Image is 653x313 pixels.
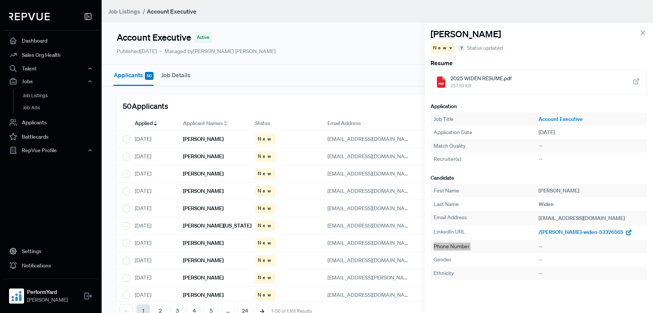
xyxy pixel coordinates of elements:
[145,72,154,80] span: 50
[434,200,539,208] div: Last Name
[539,187,644,195] div: [PERSON_NAME]
[129,148,177,165] div: [DATE]
[183,223,251,229] h6: [PERSON_NAME][US_STATE]
[434,142,539,150] div: Match Quality
[3,244,99,258] a: Settings
[183,188,224,194] h6: [PERSON_NAME]
[258,205,272,212] span: New
[117,47,157,55] p: Published [DATE]
[539,256,644,264] div: --
[197,34,209,41] span: Active
[434,187,539,195] div: First Name
[117,32,191,43] h4: Account Executive
[433,44,448,51] span: New
[129,252,177,269] div: [DATE]
[3,48,99,62] a: Sales Org Health
[183,171,224,177] h6: [PERSON_NAME]
[451,82,511,89] span: 257.59 KB
[327,136,414,142] span: [EMAIL_ADDRESS][DOMAIN_NAME]
[129,235,177,252] div: [DATE]
[258,274,272,281] span: New
[3,75,99,88] button: Jobs
[183,119,223,127] span: Applicant Names
[539,215,625,221] span: [EMAIL_ADDRESS][DOMAIN_NAME]
[539,115,644,123] a: Account Executive
[258,292,272,298] span: New
[539,243,644,250] div: --
[434,214,539,223] div: Email Address
[9,13,50,20] img: RepVue
[13,90,109,102] a: Job Listings
[431,103,647,110] h6: Application
[143,8,145,15] span: /
[327,205,414,212] span: [EMAIL_ADDRESS][DOMAIN_NAME]
[183,153,224,160] h6: [PERSON_NAME]
[129,131,177,148] div: [DATE]
[3,115,99,130] a: Applicants
[467,44,503,52] span: Status updated
[539,142,644,150] div: --
[129,217,177,235] div: [DATE]
[183,240,224,246] h6: [PERSON_NAME]
[160,47,276,55] span: Managed by [PERSON_NAME] [PERSON_NAME]
[27,288,68,296] strong: PerformYard
[451,75,511,82] span: 2025 WIDEN RESUME.pdf
[3,34,99,48] a: Dashboard
[327,153,414,160] span: [EMAIL_ADDRESS][DOMAIN_NAME]
[434,115,539,123] div: Job Title
[3,62,99,75] button: Talent
[3,130,99,144] a: Battlecards
[258,136,272,142] span: New
[431,175,647,181] h6: Candidate
[434,269,539,277] div: Ethnicity
[327,222,414,229] span: [EMAIL_ADDRESS][DOMAIN_NAME]
[129,183,177,200] div: [DATE]
[431,60,647,67] h6: Resume
[539,156,542,162] span: --
[161,65,190,85] button: Job Details
[434,243,539,250] div: Phone Number
[11,290,23,302] img: PerformYard
[135,119,153,127] span: Applied
[258,222,272,229] span: New
[431,29,501,40] h4: [PERSON_NAME]
[3,258,99,273] a: Notifications
[108,7,140,16] a: Job Listings
[258,153,272,160] span: New
[327,188,414,194] span: [EMAIL_ADDRESS][DOMAIN_NAME]
[129,116,177,131] div: Toggle SortBy
[183,136,224,142] h6: [PERSON_NAME]
[434,256,539,264] div: Gender
[258,240,272,246] span: New
[434,228,539,237] div: LinkedIn URL
[258,188,272,194] span: New
[327,257,414,264] span: [EMAIL_ADDRESS][DOMAIN_NAME]
[129,165,177,183] div: [DATE]
[258,257,272,264] span: New
[539,229,623,235] span: /[PERSON_NAME]-widen-53326565
[327,240,414,246] span: [EMAIL_ADDRESS][DOMAIN_NAME]
[3,279,99,307] a: PerformYardPerformYard[PERSON_NAME]
[258,170,272,177] span: New
[434,128,539,136] div: Application Date
[3,144,99,157] button: RepVue Profile
[147,8,196,15] strong: Account Executive
[327,292,414,298] span: [EMAIL_ADDRESS][DOMAIN_NAME]
[123,101,168,110] h5: 50 Applicants
[431,70,647,94] a: 2025 WIDEN RESUME.pdf257.59 KB
[183,205,224,212] h6: [PERSON_NAME]
[539,269,644,277] div: --
[539,200,644,208] div: Widen
[539,229,632,235] a: /[PERSON_NAME]-widen-53326565
[183,292,224,298] h6: [PERSON_NAME]
[434,155,539,163] div: Recruiter(s)
[327,274,454,281] span: [EMAIL_ADDRESS][PERSON_NAME][DOMAIN_NAME]
[183,257,224,264] h6: [PERSON_NAME]
[129,287,177,304] div: [DATE]
[27,296,68,304] span: [PERSON_NAME]
[129,200,177,217] div: [DATE]
[327,170,414,177] span: [EMAIL_ADDRESS][DOMAIN_NAME]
